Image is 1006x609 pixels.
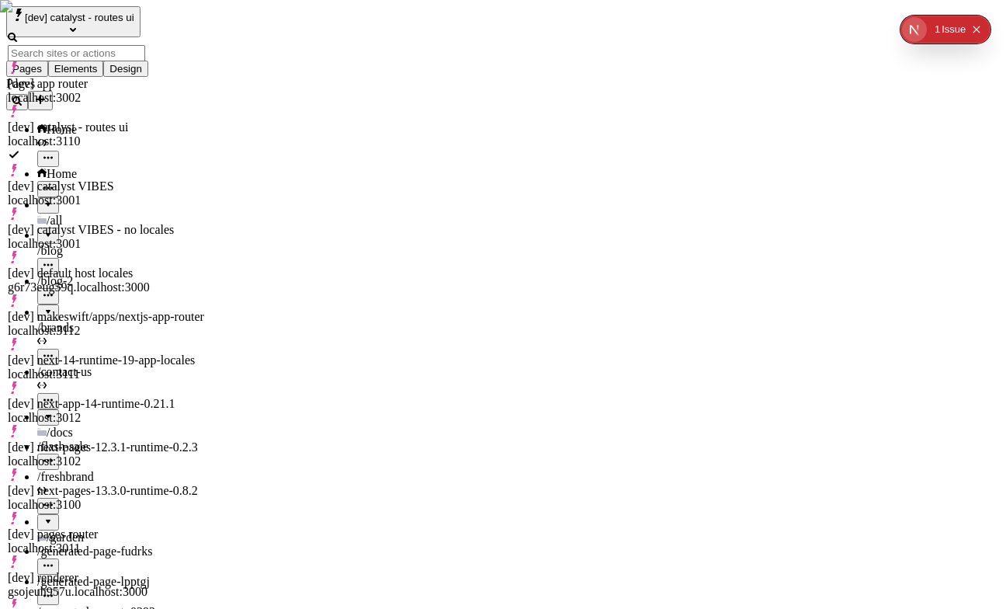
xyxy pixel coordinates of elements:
div: localhost:3111 [8,367,207,381]
div: [dev] pages router [8,527,207,541]
div: [dev] makeswift/apps/nextjs-app-router [8,310,207,324]
div: [dev] renderer [8,571,207,585]
div: localhost:3100 [8,498,207,512]
input: Search sites or actions [8,45,145,61]
div: localhost:3011 [8,541,207,555]
div: [dev] catalyst - routes ui [8,120,207,134]
div: localhost:3110 [8,134,207,148]
div: g6r73eug59q.localhost:3000 [8,280,207,294]
div: localhost:3012 [8,411,207,425]
div: localhost:3002 [8,91,207,105]
div: [dev] next-app-14-runtime-0.21.1 [8,397,207,411]
div: [dev] next-pages-13.3.0-runtime-0.8.2 [8,484,207,498]
div: localhost:3102 [8,454,207,468]
div: [dev] next-pages-12.3.1-runtime-0.2.3 [8,440,207,454]
div: localhost:3112 [8,324,207,338]
div: gsojeuh957u.localhost:3000 [8,585,207,599]
div: localhost:3001 [8,193,207,207]
p: Cookie Test Route [6,12,227,26]
div: [dev] app router [8,77,207,91]
div: [dev] catalyst VIBES - no locales [8,223,207,237]
div: [dev] next-14-runtime-19-app-locales [8,353,207,367]
div: localhost:3001 [8,237,207,251]
div: [dev] default host locales [8,266,207,280]
div: [dev] catalyst VIBES [8,179,207,193]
